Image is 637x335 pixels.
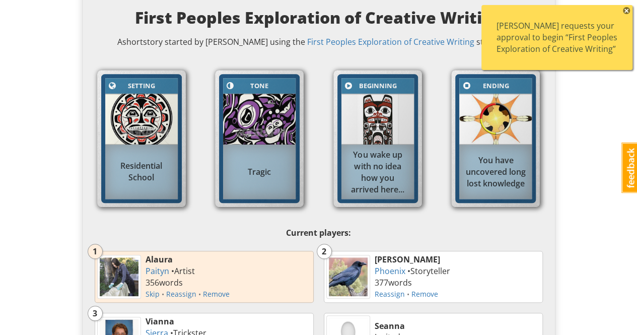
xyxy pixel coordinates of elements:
[95,9,543,26] h3: First Peoples Exploration of Creative Writing
[203,289,230,299] a: Remove
[88,245,102,257] div: 1
[236,80,283,92] div: Tone
[223,94,296,145] img: v4mmcfqo1xt9aj3wkzew.jpg
[146,316,174,327] strong: Vianna
[375,320,405,331] strong: Seanna
[268,36,520,47] span: using the storyworld.
[146,277,183,288] span: 356 word s
[375,254,440,265] strong: [PERSON_NAME]
[88,308,102,319] div: 3
[307,36,474,47] a: First Peoples Exploration of Creative Writing
[95,36,543,48] p: A short story started by [PERSON_NAME]
[118,80,165,92] div: Setting
[459,94,532,145] img: vctfaywul958aixqnetq.jpg
[317,245,331,257] div: 2
[375,289,438,299] span: •
[146,289,166,299] span: •
[146,289,230,299] span: •
[411,289,438,299] a: Remove
[459,150,532,194] div: You have uncovered long lost knowledge
[105,94,178,145] img: uv2qlfbh8kjae8wx6sre.jpg
[329,257,368,296] img: udziqq4f8dswxyrqtuk3.jpg
[375,277,412,288] span: 377 word s
[169,265,195,277] span: • Artist
[497,20,617,55] div: [PERSON_NAME] requests your approval to begin “First Peoples Exploration of Creative Writing”
[623,7,630,14] span: ×
[146,289,160,299] a: Skip
[375,289,405,299] a: Reassign
[341,94,414,145] img: xhcycsikfbhzsqzwq0ja.jpg
[90,225,548,241] p: Current players:
[375,265,405,277] a: Phoenix
[223,161,296,183] div: Tragic
[341,144,414,199] div: You wake up with no idea how you arrived here...
[166,289,196,299] a: Reassign
[105,155,178,188] div: Residential School
[405,265,450,277] span: • Storyteller
[146,265,169,277] a: Paityn
[146,254,173,265] strong: Alaura
[472,80,519,92] div: Ending
[354,80,401,92] div: Beginning
[100,257,138,296] img: jtisiuu8gfksnbhfcstu.jpg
